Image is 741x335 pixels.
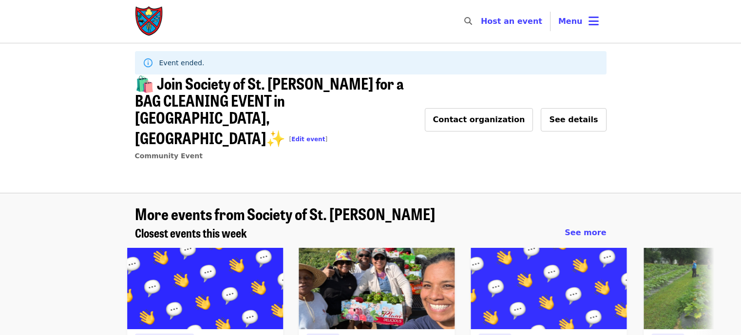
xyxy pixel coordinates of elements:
[471,248,627,330] img: Watermelon Pickup-Take to your feeding agency organized by Society of St. Andrew
[565,227,606,239] a: See more
[127,226,614,240] div: Closest events this week
[471,248,627,330] a: Watermelon Pickup-Take to your feeding agency
[558,17,583,26] span: Menu
[135,6,164,37] img: Society of St. Andrew - Home
[127,248,283,330] img: Glean at Lynchburg Community Market! organized by Society of St. Andrew
[425,108,533,131] button: Contact organization
[289,136,328,143] span: [ ]
[589,14,599,28] i: bars icon
[159,59,205,67] span: Event ended.
[291,136,325,143] a: Edit event
[541,108,606,131] button: See details
[135,72,404,149] span: 🛍️ Join Society of St. [PERSON_NAME] for a BAG CLEANING EVENT in [GEOGRAPHIC_DATA], [GEOGRAPHIC_D...
[481,17,542,26] a: Host an event
[135,152,203,160] a: Community Event
[299,248,455,330] img: Labor Day (and beyond) Peppers! organized by Society of St. Andrew
[551,10,607,33] button: Toggle account menu
[549,115,598,124] span: See details
[565,228,606,237] span: See more
[464,17,472,26] i: search icon
[135,226,247,240] a: Closest events this week
[135,202,435,225] span: More events from Society of St. [PERSON_NAME]
[135,224,247,241] span: Closest events this week
[478,10,486,33] input: Search
[433,115,525,124] span: Contact organization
